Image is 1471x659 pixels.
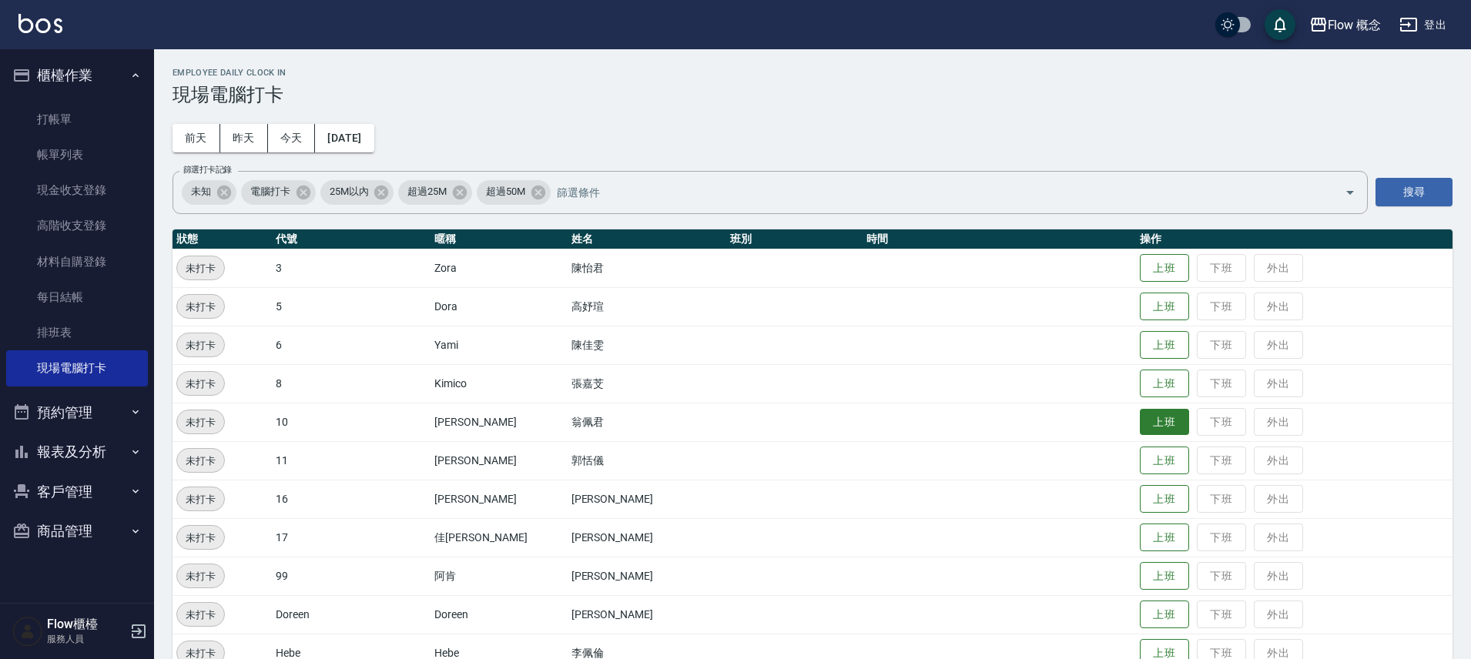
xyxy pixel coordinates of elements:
td: 郭恬儀 [568,441,726,480]
button: 上班 [1140,293,1189,321]
td: [PERSON_NAME] [568,518,726,557]
td: 張嘉芠 [568,364,726,403]
img: Person [12,616,43,647]
label: 篩選打卡記錄 [183,164,232,176]
h2: Employee Daily Clock In [173,68,1453,78]
td: Kimico [431,364,567,403]
span: 未打卡 [177,568,224,584]
div: 超過50M [477,180,551,205]
span: 未打卡 [177,607,224,623]
td: Yami [431,326,567,364]
a: 材料自購登錄 [6,244,148,279]
td: 16 [272,480,431,518]
button: 上班 [1140,254,1189,283]
td: 翁佩君 [568,403,726,441]
td: 3 [272,249,431,287]
a: 現場電腦打卡 [6,350,148,386]
img: Logo [18,14,62,33]
button: 報表及分析 [6,432,148,472]
button: 上班 [1140,524,1189,552]
a: 每日結帳 [6,279,148,315]
button: 上班 [1140,447,1189,475]
span: 未知 [182,184,220,199]
input: 篩選條件 [553,179,1318,206]
div: 25M以內 [320,180,394,205]
button: 上班 [1140,562,1189,590]
td: 8 [272,364,431,403]
button: 今天 [268,124,316,152]
td: Doreen [272,595,431,634]
span: 未打卡 [177,299,224,315]
div: Flow 概念 [1328,15,1382,35]
span: 25M以內 [320,184,378,199]
td: 陳怡君 [568,249,726,287]
td: 陳佳雯 [568,326,726,364]
button: 預約管理 [6,393,148,433]
span: 未打卡 [177,376,224,392]
a: 帳單列表 [6,137,148,172]
td: 高妤瑄 [568,287,726,326]
button: 登出 [1393,11,1453,39]
th: 班別 [726,229,863,249]
td: [PERSON_NAME] [431,403,567,441]
td: 10 [272,403,431,441]
td: [PERSON_NAME] [568,557,726,595]
td: [PERSON_NAME] [431,441,567,480]
th: 暱稱 [431,229,567,249]
td: 99 [272,557,431,595]
button: 前天 [173,124,220,152]
a: 高階收支登錄 [6,208,148,243]
p: 服務人員 [47,632,126,646]
a: 打帳單 [6,102,148,137]
button: save [1265,9,1295,40]
div: 未知 [182,180,236,205]
button: 搜尋 [1376,178,1453,206]
button: 上班 [1140,370,1189,398]
button: 客戶管理 [6,472,148,512]
span: 電腦打卡 [241,184,300,199]
a: 排班表 [6,315,148,350]
td: 5 [272,287,431,326]
button: Open [1338,180,1362,205]
td: [PERSON_NAME] [568,595,726,634]
div: 超過25M [398,180,472,205]
td: [PERSON_NAME] [431,480,567,518]
th: 操作 [1136,229,1453,249]
button: Flow 概念 [1303,9,1388,41]
td: 阿肯 [431,557,567,595]
button: 昨天 [220,124,268,152]
td: Dora [431,287,567,326]
button: 商品管理 [6,511,148,551]
span: 未打卡 [177,491,224,507]
span: 未打卡 [177,414,224,430]
th: 狀態 [173,229,272,249]
h5: Flow櫃檯 [47,617,126,632]
span: 超過25M [398,184,456,199]
button: 上班 [1140,409,1189,436]
td: 17 [272,518,431,557]
span: 未打卡 [177,260,224,276]
td: 11 [272,441,431,480]
td: [PERSON_NAME] [568,480,726,518]
button: [DATE] [315,124,374,152]
a: 現金收支登錄 [6,172,148,208]
span: 未打卡 [177,453,224,469]
button: 櫃檯作業 [6,55,148,95]
button: 上班 [1140,600,1189,629]
div: 電腦打卡 [241,180,316,205]
h3: 現場電腦打卡 [173,84,1453,105]
span: 超過50M [477,184,534,199]
td: Doreen [431,595,567,634]
td: 6 [272,326,431,364]
th: 時間 [863,229,1136,249]
button: 上班 [1140,485,1189,513]
span: 未打卡 [177,530,224,546]
span: 未打卡 [177,337,224,353]
td: 佳[PERSON_NAME] [431,518,567,557]
th: 姓名 [568,229,726,249]
th: 代號 [272,229,431,249]
button: 上班 [1140,331,1189,360]
td: Zora [431,249,567,287]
